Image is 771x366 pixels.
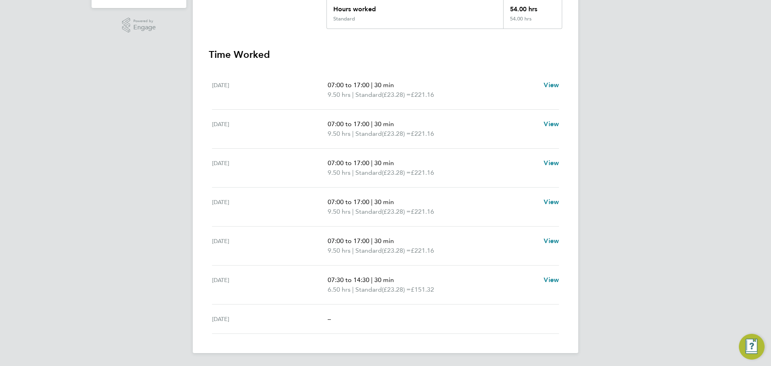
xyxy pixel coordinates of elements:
[352,91,354,98] span: |
[212,314,328,324] div: [DATE]
[411,91,434,98] span: £221.16
[544,276,559,284] span: View
[355,129,382,139] span: Standard
[328,81,369,89] span: 07:00 to 17:00
[374,120,394,128] span: 30 min
[209,48,562,61] h3: Time Worked
[328,120,369,128] span: 07:00 to 17:00
[411,208,434,215] span: £221.16
[371,120,373,128] span: |
[503,16,562,29] div: 54.00 hrs
[328,247,351,254] span: 9.50 hrs
[544,81,559,89] span: View
[411,169,434,176] span: £221.16
[371,198,373,206] span: |
[544,80,559,90] a: View
[544,119,559,129] a: View
[544,237,559,245] span: View
[544,120,559,128] span: View
[544,158,559,168] a: View
[333,16,355,22] div: Standard
[544,198,559,206] span: View
[328,237,369,245] span: 07:00 to 17:00
[382,130,411,137] span: (£23.28) =
[382,169,411,176] span: (£23.28) =
[411,247,434,254] span: £221.16
[212,80,328,100] div: [DATE]
[371,237,373,245] span: |
[371,159,373,167] span: |
[544,159,559,167] span: View
[352,130,354,137] span: |
[374,276,394,284] span: 30 min
[352,286,354,293] span: |
[544,236,559,246] a: View
[374,81,394,89] span: 30 min
[374,159,394,167] span: 30 min
[328,286,351,293] span: 6.50 hrs
[371,81,373,89] span: |
[212,197,328,217] div: [DATE]
[374,237,394,245] span: 30 min
[122,18,156,33] a: Powered byEngage
[355,246,382,256] span: Standard
[382,91,411,98] span: (£23.28) =
[355,90,382,100] span: Standard
[739,334,765,360] button: Engage Resource Center
[352,169,354,176] span: |
[355,168,382,178] span: Standard
[328,198,369,206] span: 07:00 to 17:00
[133,18,156,25] span: Powered by
[328,130,351,137] span: 9.50 hrs
[328,159,369,167] span: 07:00 to 17:00
[382,286,411,293] span: (£23.28) =
[328,208,351,215] span: 9.50 hrs
[411,130,434,137] span: £221.16
[328,315,331,323] span: –
[371,276,373,284] span: |
[212,275,328,294] div: [DATE]
[352,247,354,254] span: |
[544,275,559,285] a: View
[355,285,382,294] span: Standard
[328,276,369,284] span: 07:30 to 14:30
[382,208,411,215] span: (£23.28) =
[212,158,328,178] div: [DATE]
[133,24,156,31] span: Engage
[544,197,559,207] a: View
[328,169,351,176] span: 9.50 hrs
[212,236,328,256] div: [DATE]
[328,91,351,98] span: 9.50 hrs
[382,247,411,254] span: (£23.28) =
[411,286,434,293] span: £151.32
[355,207,382,217] span: Standard
[352,208,354,215] span: |
[374,198,394,206] span: 30 min
[212,119,328,139] div: [DATE]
